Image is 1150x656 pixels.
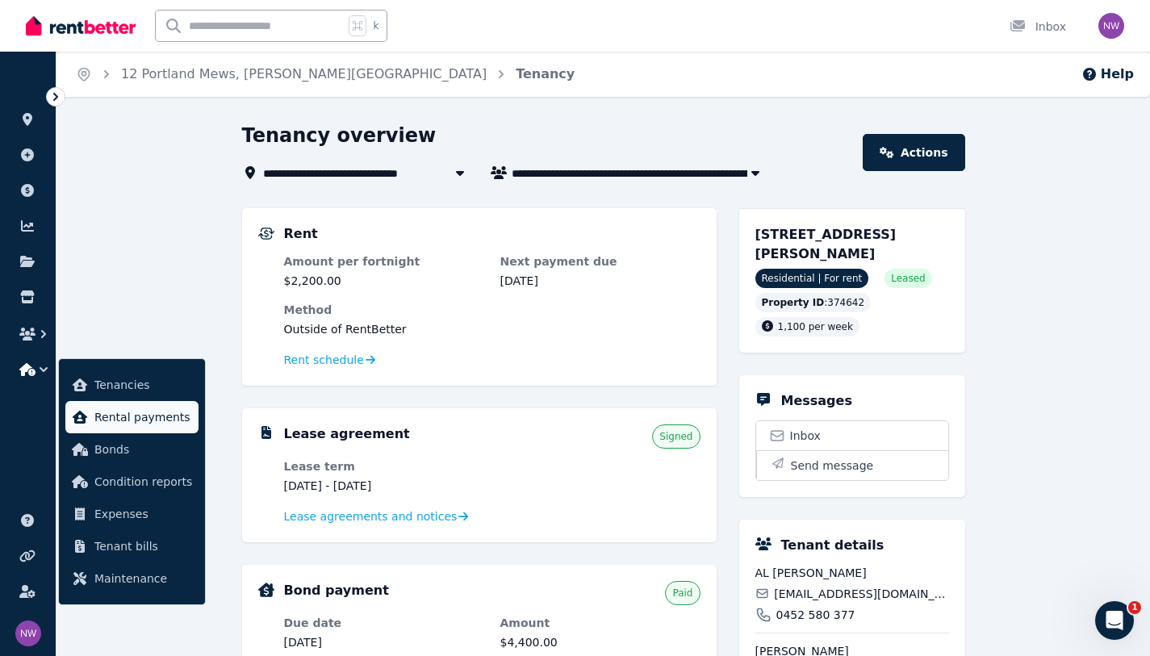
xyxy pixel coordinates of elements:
[756,421,948,450] a: Inbox
[284,424,410,444] h5: Lease agreement
[284,458,484,474] dt: Lease term
[65,466,199,498] a: Condition reports
[56,52,594,97] nav: Breadcrumb
[258,583,274,597] img: Bond Details
[659,430,692,443] span: Signed
[15,620,41,646] img: Nita Wagh
[755,565,949,581] span: AL [PERSON_NAME]
[284,478,484,494] dd: [DATE] - [DATE]
[500,273,700,289] dd: [DATE]
[284,273,484,289] dd: $2,200.00
[1010,19,1066,35] div: Inbox
[242,123,437,148] h1: Tenancy overview
[65,369,199,401] a: Tenancies
[26,14,136,38] img: RentBetter
[284,615,484,631] dt: Due date
[65,530,199,562] a: Tenant bills
[1098,13,1124,39] img: Nita Wagh
[284,321,700,337] dd: Outside of RentBetter
[1095,601,1134,640] iframe: Intercom live chat
[755,227,897,261] span: [STREET_ADDRESS][PERSON_NAME]
[284,634,484,650] dd: [DATE]
[65,498,199,530] a: Expenses
[258,228,274,240] img: Rental Payments
[284,253,484,270] dt: Amount per fortnight
[781,391,852,411] h5: Messages
[762,296,825,309] span: Property ID
[516,66,575,81] a: Tenancy
[790,428,821,444] span: Inbox
[65,401,199,433] a: Rental payments
[1081,65,1134,84] button: Help
[755,269,869,288] span: Residential | For rent
[373,19,378,32] span: k
[284,508,469,524] a: Lease agreements and notices
[778,321,853,332] span: 1,100 per week
[776,607,855,623] span: 0452 580 377
[755,293,872,312] div: : 374642
[781,536,884,555] h5: Tenant details
[284,581,389,600] h5: Bond payment
[672,587,692,600] span: Paid
[65,562,199,595] a: Maintenance
[284,352,364,368] span: Rent schedule
[94,440,192,459] span: Bonds
[65,433,199,466] a: Bonds
[94,472,192,491] span: Condition reports
[500,253,700,270] dt: Next payment due
[284,302,700,318] dt: Method
[284,224,318,244] h5: Rent
[500,615,700,631] dt: Amount
[891,272,925,285] span: Leased
[94,504,192,524] span: Expenses
[1128,601,1141,614] span: 1
[774,586,948,602] span: [EMAIL_ADDRESS][DOMAIN_NAME]
[500,634,700,650] dd: $4,400.00
[284,352,376,368] a: Rent schedule
[791,458,874,474] span: Send message
[94,537,192,556] span: Tenant bills
[121,66,487,81] a: 12 Portland Mews, [PERSON_NAME][GEOGRAPHIC_DATA]
[94,407,192,427] span: Rental payments
[94,375,192,395] span: Tenancies
[756,450,948,480] button: Send message
[284,508,458,524] span: Lease agreements and notices
[863,134,964,171] a: Actions
[94,569,192,588] span: Maintenance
